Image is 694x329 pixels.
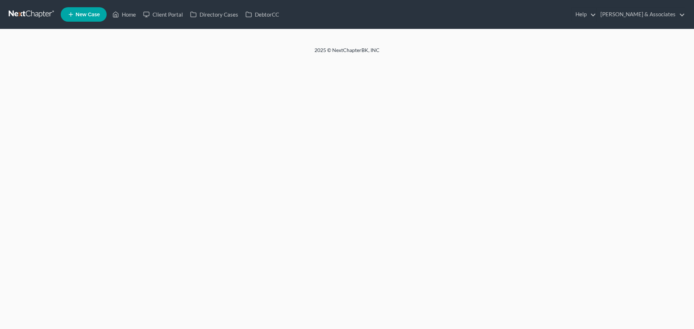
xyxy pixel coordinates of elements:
[597,8,685,21] a: [PERSON_NAME] & Associates
[109,8,140,21] a: Home
[242,8,283,21] a: DebtorCC
[572,8,596,21] a: Help
[61,7,107,22] new-legal-case-button: New Case
[141,47,553,60] div: 2025 © NextChapterBK, INC
[187,8,242,21] a: Directory Cases
[140,8,187,21] a: Client Portal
